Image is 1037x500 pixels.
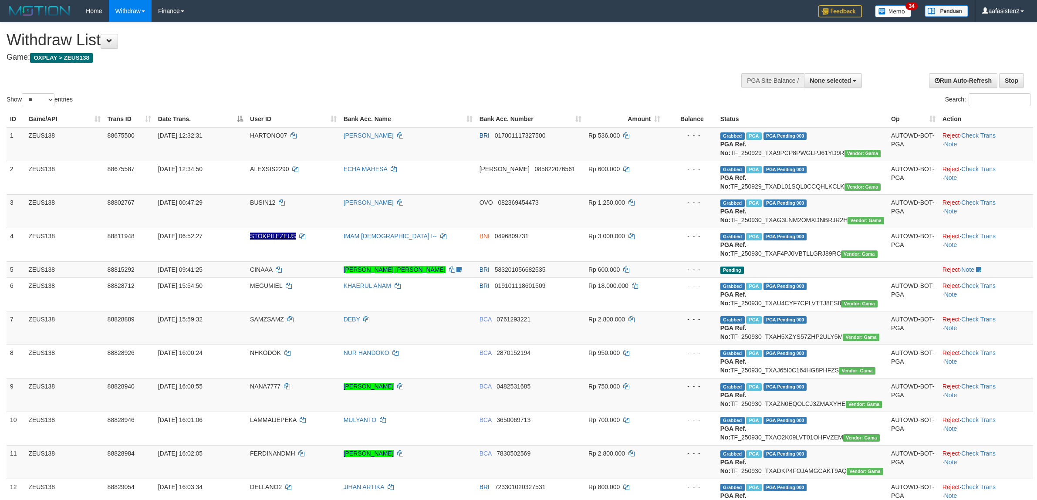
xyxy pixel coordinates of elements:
td: AUTOWD-BOT-PGA [888,228,939,261]
th: Date Trans.: activate to sort column descending [155,111,247,127]
td: · · [939,378,1033,412]
a: Note [944,492,957,499]
span: SAMZSAMZ [250,316,284,323]
td: TF_250930_TXAF4PJ0VBTLLGRJ89RC [717,228,888,261]
a: Note [944,392,957,399]
span: BNI [480,233,490,240]
td: · · [939,311,1033,345]
span: Marked by aafchomsokheang [746,484,761,491]
span: Marked by aafsolysreylen [746,383,761,391]
span: [DATE] 06:52:27 [158,233,203,240]
td: TF_250929_TXADL01SQL0CCQHLKCLK [717,161,888,194]
td: AUTOWD-BOT-PGA [888,194,939,228]
div: - - - [667,131,713,140]
span: Vendor URL: https://trx31.1velocity.biz [843,334,879,341]
a: Reject [942,316,960,323]
span: PGA Pending [763,484,807,491]
select: Showentries [22,93,54,106]
th: User ID: activate to sort column ascending [247,111,340,127]
b: PGA Ref. No: [720,291,747,307]
span: 88828926 [108,349,135,356]
img: MOTION_logo.png [7,4,73,17]
span: Copy 0482531685 to clipboard [497,383,530,390]
span: Rp 2.800.000 [588,316,625,323]
a: NUR HANDOKO [344,349,389,356]
a: Note [961,266,974,273]
span: Vendor URL: https://trx31.1velocity.biz [844,150,881,157]
span: Rp 700.000 [588,416,620,423]
span: Grabbed [720,283,745,290]
div: - - - [667,416,713,424]
td: · · [939,412,1033,445]
td: TF_250930_TXADKP4FOJAMGCAKT9AQ [717,445,888,479]
td: ZEUS138 [25,161,104,194]
span: Rp 3.000.000 [588,233,625,240]
span: HARTONO07 [250,132,287,139]
span: Pending [720,267,744,274]
span: [DATE] 16:00:55 [158,383,203,390]
span: Rp 18.000.000 [588,282,628,289]
td: AUTOWD-BOT-PGA [888,445,939,479]
span: LAMMAIJEPEKA [250,416,297,423]
td: AUTOWD-BOT-PGA [888,378,939,412]
th: Bank Acc. Number: activate to sort column ascending [476,111,585,127]
span: ALEXSIS2290 [250,166,289,172]
a: [PERSON_NAME] [344,132,394,139]
td: ZEUS138 [25,412,104,445]
td: · · [939,445,1033,479]
td: 11 [7,445,25,479]
span: Vendor URL: https://trx31.1velocity.biz [847,468,883,475]
b: PGA Ref. No: [720,425,747,441]
span: [DATE] 16:01:06 [158,416,203,423]
span: Copy 2870152194 to clipboard [497,349,530,356]
a: Check Trans [961,132,996,139]
a: Reject [942,282,960,289]
span: [DATE] 00:47:29 [158,199,203,206]
a: Check Trans [961,483,996,490]
a: Reject [942,383,960,390]
div: - - - [667,483,713,491]
div: - - - [667,315,713,324]
a: Note [944,141,957,148]
div: - - - [667,382,713,391]
a: Check Trans [961,166,996,172]
b: PGA Ref. No: [720,459,747,474]
span: OVO [480,199,493,206]
span: Grabbed [720,233,745,240]
span: PGA Pending [763,450,807,458]
span: [DATE] 12:34:50 [158,166,203,172]
span: 88802767 [108,199,135,206]
b: PGA Ref. No: [720,174,747,190]
span: [DATE] 16:03:34 [158,483,203,490]
th: Bank Acc. Name: activate to sort column ascending [340,111,476,127]
a: Check Trans [961,383,996,390]
td: · · [939,228,1033,261]
a: Note [944,425,957,432]
span: MEGUMIEL [250,282,282,289]
span: PGA Pending [763,199,807,207]
span: [DATE] 15:59:32 [158,316,203,323]
div: PGA Site Balance / [741,73,804,88]
span: Vendor URL: https://trx31.1velocity.biz [841,250,878,258]
span: 88828940 [108,383,135,390]
span: Copy 723301020327531 to clipboard [495,483,546,490]
span: Marked by aafsolysreylen [746,350,761,357]
a: Note [944,174,957,181]
img: Feedback.jpg [818,5,862,17]
td: AUTOWD-BOT-PGA [888,277,939,311]
span: 88828984 [108,450,135,457]
span: Vendor URL: https://trx31.1velocity.biz [848,217,884,224]
td: ZEUS138 [25,127,104,161]
span: BCA [480,316,492,323]
span: BCA [480,450,492,457]
span: PGA Pending [763,283,807,290]
td: TF_250930_TXAH5XZYS57ZHP2ULY5M [717,311,888,345]
h4: Game: [7,53,682,62]
b: PGA Ref. No: [720,392,747,407]
span: Marked by aafsreyleap [746,233,761,240]
b: PGA Ref. No: [720,241,747,257]
b: PGA Ref. No: [720,324,747,340]
td: TF_250929_TXA9PCP8PWGLPJ61YD9R [717,127,888,161]
span: 34 [905,2,917,10]
input: Search: [969,93,1030,106]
